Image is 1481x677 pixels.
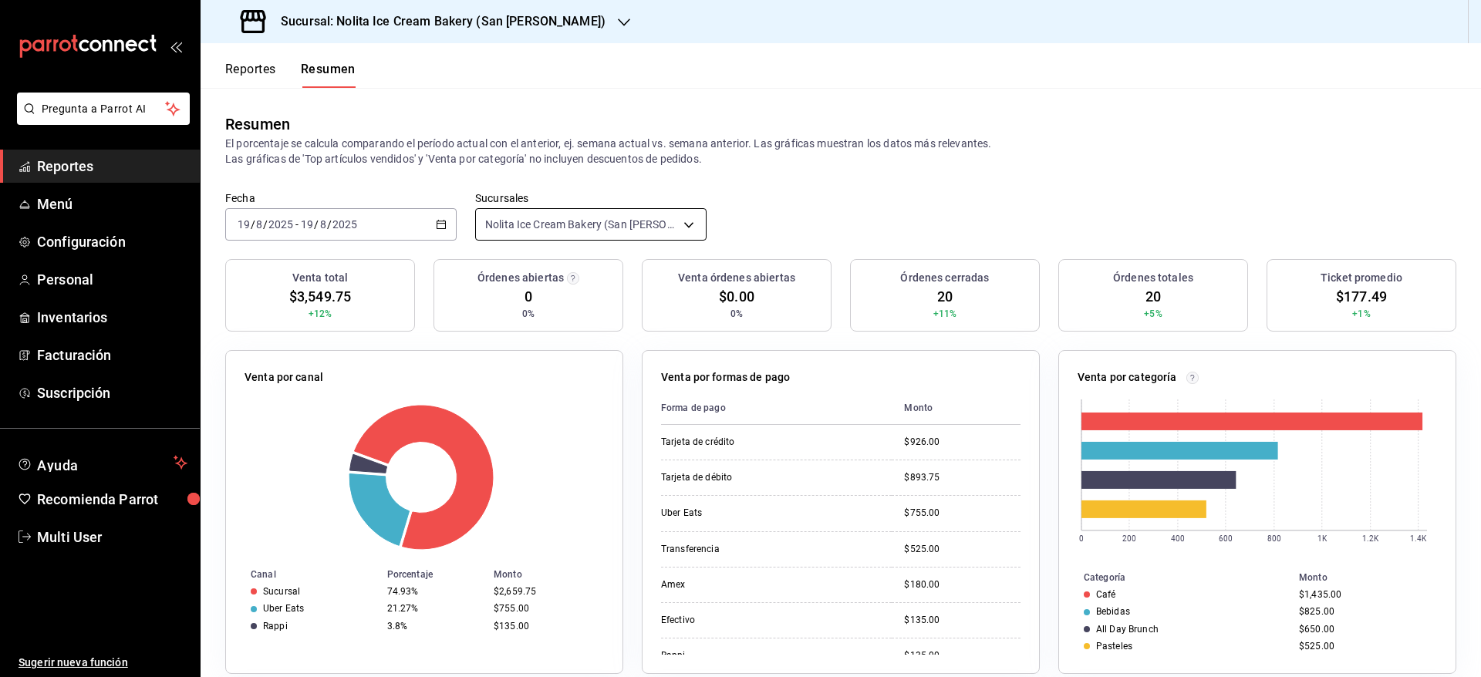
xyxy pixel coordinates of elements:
div: Efectivo [661,614,815,627]
div: Bebidas [1096,606,1130,617]
h3: Venta total [292,270,348,286]
div: 3.8% [387,621,481,632]
span: +5% [1144,307,1162,321]
span: Facturación [37,345,187,365]
div: $135.00 [494,621,598,632]
span: Multi User [37,527,187,547]
label: Fecha [225,193,457,204]
div: Tarjeta de crédito [661,436,815,449]
input: ---- [268,218,294,231]
div: Rappi [263,621,288,632]
div: $180.00 [904,578,1021,591]
div: 21.27% [387,603,481,614]
h3: Órdenes totales [1113,270,1193,286]
span: / [251,218,255,231]
span: Configuración [37,231,187,252]
div: $135.00 [904,614,1021,627]
th: Forma de pago [661,392,892,425]
div: $755.00 [494,603,598,614]
text: 0 [1079,534,1084,543]
text: 200 [1122,534,1136,543]
div: navigation tabs [225,62,356,88]
div: Uber Eats [263,603,304,614]
text: 1.2K [1362,534,1379,543]
input: -- [237,218,251,231]
span: Recomienda Parrot [37,489,187,510]
span: 0 [525,286,532,307]
span: +11% [933,307,957,321]
div: $926.00 [904,436,1021,449]
span: $3,549.75 [289,286,351,307]
span: / [314,218,319,231]
span: Ayuda [37,453,167,472]
text: 1K [1317,534,1328,543]
h3: Sucursal: Nolita Ice Cream Bakery (San [PERSON_NAME]) [268,12,606,31]
h3: Ticket promedio [1321,270,1402,286]
div: Resumen [225,113,290,136]
div: $755.00 [904,507,1021,520]
button: open_drawer_menu [170,40,182,52]
th: Porcentaje [381,566,487,583]
div: $893.75 [904,471,1021,484]
div: $825.00 [1299,606,1431,617]
input: -- [300,218,314,231]
span: 20 [1145,286,1161,307]
div: Transferencia [661,543,815,556]
div: $525.00 [904,543,1021,556]
th: Canal [226,566,381,583]
a: Pregunta a Parrot AI [11,112,190,128]
text: 600 [1219,534,1233,543]
span: Personal [37,269,187,290]
h3: Venta órdenes abiertas [678,270,795,286]
span: Sugerir nueva función [19,655,187,671]
p: Venta por formas de pago [661,369,790,386]
p: Venta por canal [245,369,323,386]
button: Pregunta a Parrot AI [17,93,190,125]
span: - [295,218,299,231]
span: +12% [309,307,332,321]
div: 74.93% [387,586,481,597]
div: $525.00 [1299,641,1431,652]
div: Tarjeta de débito [661,471,815,484]
span: Nolita Ice Cream Bakery (San [PERSON_NAME]) [485,217,678,232]
input: -- [319,218,327,231]
h3: Órdenes abiertas [477,270,564,286]
span: 0% [522,307,535,321]
th: Categoría [1059,569,1293,586]
input: ---- [332,218,358,231]
span: Pregunta a Parrot AI [42,101,166,117]
div: Amex [661,578,815,591]
span: 20 [937,286,953,307]
div: Rappi [661,649,815,662]
button: Reportes [225,62,276,88]
p: El porcentaje se calcula comparando el período actual con el anterior, ej. semana actual vs. sema... [225,136,1456,167]
h3: Órdenes cerradas [900,270,989,286]
span: $177.49 [1336,286,1387,307]
button: Resumen [301,62,356,88]
span: Reportes [37,156,187,177]
div: Uber Eats [661,507,815,520]
th: Monto [487,566,622,583]
div: Pasteles [1096,641,1132,652]
div: $1,435.00 [1299,589,1431,600]
div: $2,659.75 [494,586,598,597]
text: 400 [1171,534,1185,543]
span: +1% [1352,307,1370,321]
span: 0% [730,307,743,321]
div: All Day Brunch [1096,624,1159,635]
th: Monto [892,392,1021,425]
label: Sucursales [475,193,707,204]
span: $0.00 [719,286,754,307]
span: / [327,218,332,231]
div: $650.00 [1299,624,1431,635]
text: 800 [1267,534,1281,543]
p: Venta por categoría [1078,369,1177,386]
span: / [263,218,268,231]
div: Café [1096,589,1116,600]
input: -- [255,218,263,231]
span: Inventarios [37,307,187,328]
span: Menú [37,194,187,214]
span: Suscripción [37,382,187,403]
th: Monto [1293,569,1456,586]
text: 1.4K [1410,534,1427,543]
